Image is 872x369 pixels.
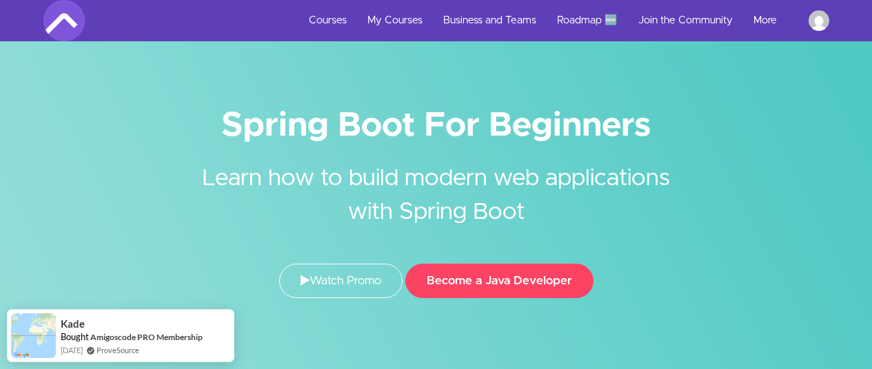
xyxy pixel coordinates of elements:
[61,318,85,330] span: Kade
[90,331,203,343] a: Amigoscode PRO Membership
[61,331,89,342] span: Bought
[11,313,56,358] img: provesource social proof notification image
[61,344,83,356] span: [DATE]
[97,344,139,356] a: ProveSource
[809,10,829,31] img: ayeshasaleem61203@gmail.com
[279,264,403,298] a: Watch Promo
[178,141,695,229] h2: Learn how to build modern web applications with Spring Boot
[405,264,594,298] button: Become a Java Developer
[43,110,829,141] h1: Spring Boot For Beginners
